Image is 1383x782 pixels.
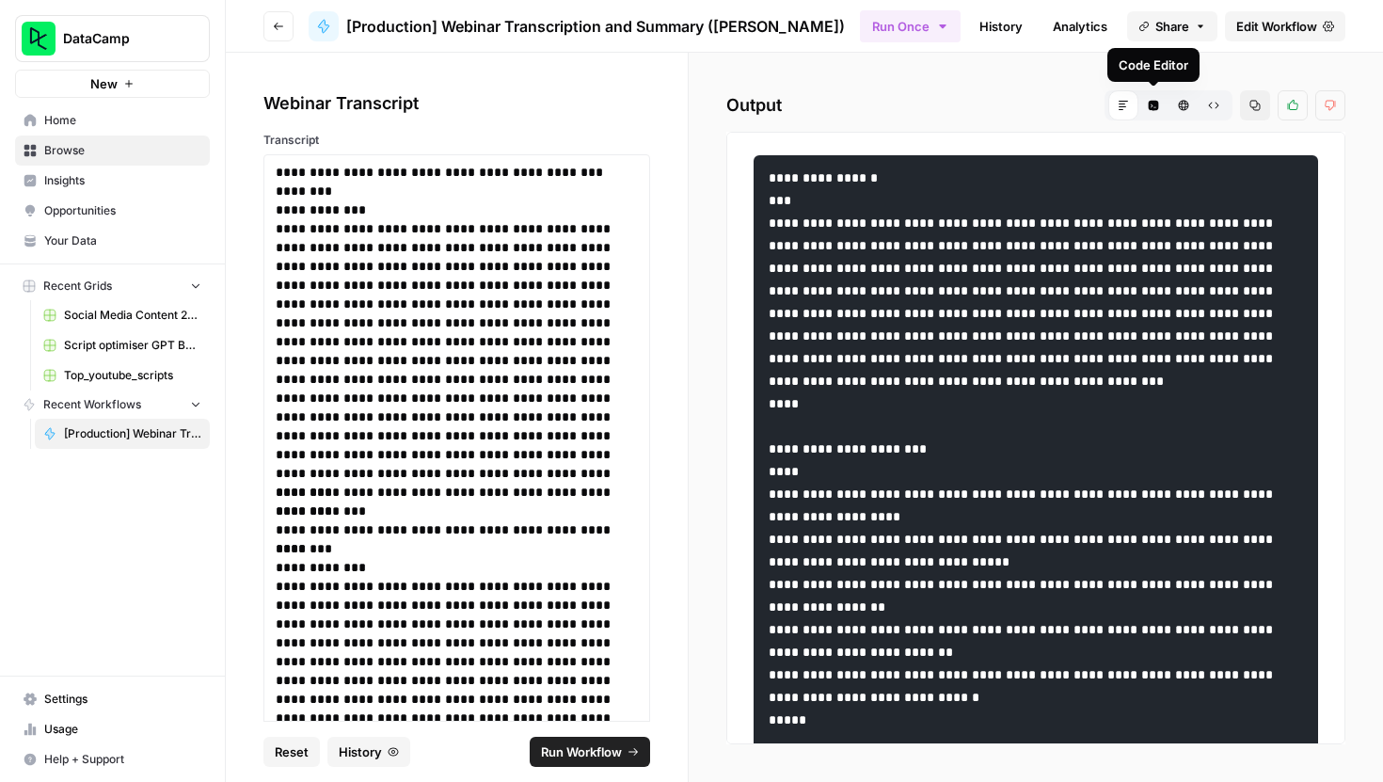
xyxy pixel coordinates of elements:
button: New [15,70,210,98]
span: Script optimiser GPT Build V2 Grid [64,337,201,354]
a: Usage [15,714,210,744]
span: New [90,74,118,93]
button: History [327,737,410,767]
a: [Production] Webinar Transcription and Summary ([PERSON_NAME]) [309,11,845,41]
span: Help + Support [44,751,201,768]
span: Settings [44,691,201,708]
a: History [968,11,1034,41]
span: Recent Grids [43,278,112,295]
a: [Production] Webinar Transcription and Summary ([PERSON_NAME]) [35,419,210,449]
span: Browse [44,142,201,159]
span: Home [44,112,201,129]
span: Reset [275,742,309,761]
a: Top_youtube_scripts [35,360,210,391]
a: Settings [15,684,210,714]
img: DataCamp Logo [22,22,56,56]
h2: Output [726,90,1345,120]
a: Your Data [15,226,210,256]
span: Top_youtube_scripts [64,367,201,384]
button: Recent Workflows [15,391,210,419]
button: Share [1127,11,1217,41]
a: Edit Workflow [1225,11,1345,41]
a: Home [15,105,210,136]
span: [Production] Webinar Transcription and Summary ([PERSON_NAME]) [64,425,201,442]
div: Webinar Transcript [263,90,650,117]
button: Reset [263,737,320,767]
span: DataCamp [63,29,177,48]
span: Social Media Content 2025 [64,307,201,324]
button: Workspace: DataCamp [15,15,210,62]
span: Recent Workflows [43,396,141,413]
a: Opportunities [15,196,210,226]
span: Edit Workflow [1236,17,1317,36]
label: Transcript [263,132,650,149]
button: Recent Grids [15,272,210,300]
span: Opportunities [44,202,201,219]
span: Insights [44,172,201,189]
a: Social Media Content 2025 [35,300,210,330]
span: Usage [44,721,201,738]
span: Share [1155,17,1189,36]
span: Run Workflow [541,742,622,761]
span: Your Data [44,232,201,249]
a: Script optimiser GPT Build V2 Grid [35,330,210,360]
span: [Production] Webinar Transcription and Summary ([PERSON_NAME]) [346,15,845,38]
a: Insights [15,166,210,196]
button: Help + Support [15,744,210,774]
button: Run Once [860,10,961,42]
button: Run Workflow [530,737,650,767]
a: Browse [15,136,210,166]
a: Analytics [1041,11,1119,41]
span: History [339,742,382,761]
